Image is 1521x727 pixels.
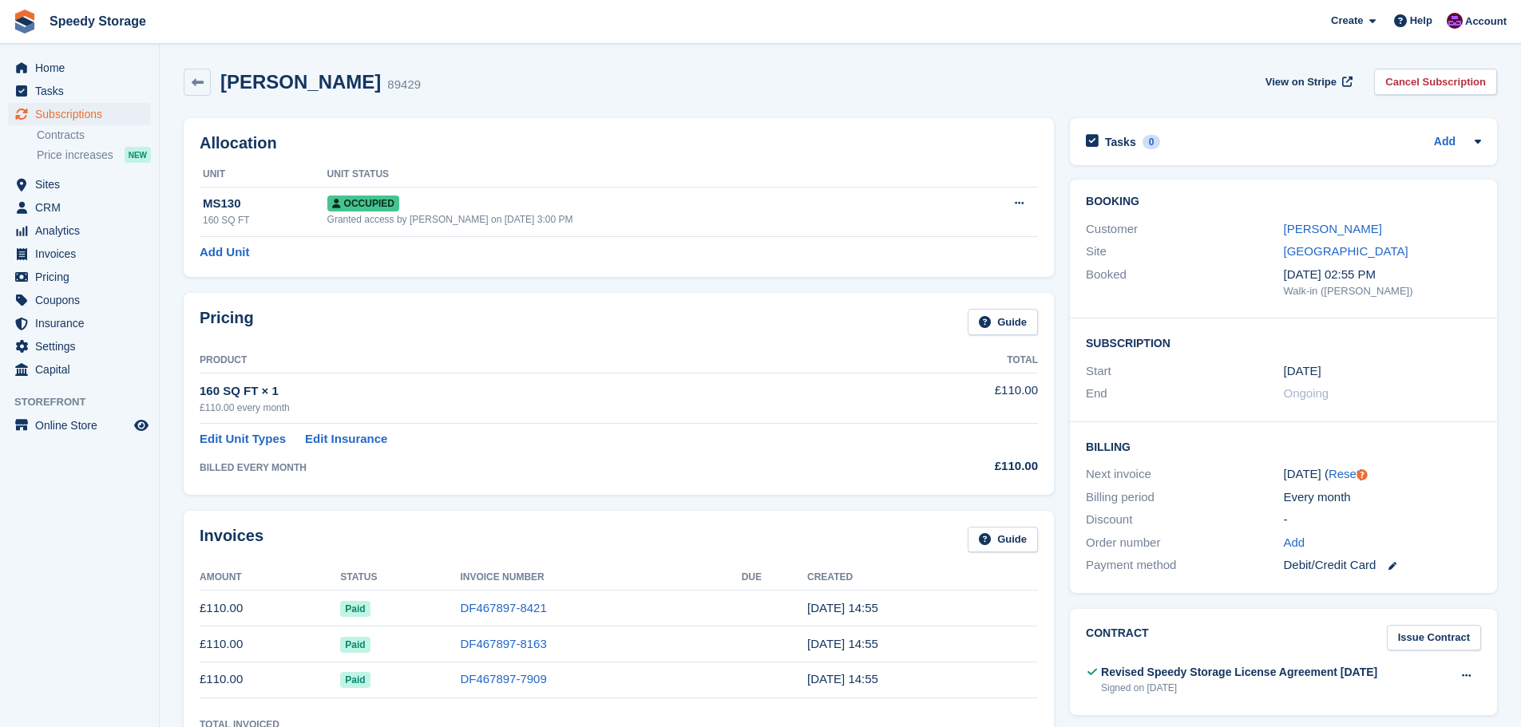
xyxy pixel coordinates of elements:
span: Paid [340,637,370,653]
a: menu [8,312,151,334]
a: Guide [968,309,1038,335]
div: Tooltip anchor [1355,468,1369,482]
td: £110.00 [200,591,340,626]
a: Preview store [132,416,151,435]
span: Create [1331,13,1363,29]
a: Edit Insurance [305,430,387,448]
span: CRM [35,196,131,219]
div: 160 SQ FT [203,213,327,227]
time: 2025-08-05 13:55:31 UTC [807,601,878,614]
div: MS130 [203,195,327,213]
div: Debit/Credit Card [1284,556,1481,575]
span: Analytics [35,219,131,242]
a: menu [8,173,151,196]
span: Subscriptions [35,103,131,125]
span: Paid [340,672,370,688]
div: [DATE] 02:55 PM [1284,266,1481,284]
div: 0 [1143,135,1161,149]
div: £110.00 every month [200,401,881,415]
a: menu [8,219,151,242]
span: Capital [35,358,131,381]
a: Add [1284,534,1305,552]
a: DF467897-7909 [460,672,546,686]
a: menu [8,243,151,265]
time: 2025-07-05 13:55:39 UTC [807,637,878,650]
a: menu [8,414,151,437]
a: DF467897-8163 [460,637,546,650]
div: Discount [1086,511,1283,529]
a: menu [8,335,151,358]
a: [PERSON_NAME] [1284,222,1382,235]
a: [GEOGRAPHIC_DATA] [1284,244,1408,258]
span: Settings [35,335,131,358]
div: Booked [1086,266,1283,299]
td: £110.00 [200,626,340,662]
th: Amount [200,565,340,591]
th: Total [881,348,1038,373]
div: Revised Speedy Storage License Agreement [DATE] [1101,664,1377,681]
span: Ongoing [1284,386,1329,400]
a: menu [8,266,151,288]
div: Walk-in ([PERSON_NAME]) [1284,283,1481,299]
div: Billing period [1086,488,1283,507]
div: - [1284,511,1481,529]
th: Unit [200,162,327,188]
div: Start [1086,362,1283,381]
h2: Booking [1086,196,1481,208]
span: Help [1410,13,1432,29]
th: Invoice Number [460,565,741,591]
a: menu [8,289,151,311]
h2: Tasks [1105,135,1136,149]
span: Online Store [35,414,131,437]
div: Payment method [1086,556,1283,575]
div: Every month [1284,488,1481,507]
a: menu [8,196,151,219]
time: 2025-06-05 13:55:08 UTC [807,672,878,686]
div: End [1086,385,1283,403]
div: BILLED EVERY MONTH [200,460,881,475]
span: Sites [35,173,131,196]
span: Occupied [327,196,399,211]
td: £110.00 [200,662,340,697]
a: menu [8,103,151,125]
div: 160 SQ FT × 1 [200,382,881,401]
h2: Subscription [1086,334,1481,350]
div: 89429 [387,76,421,94]
th: Unit Status [327,162,953,188]
a: Add Unit [200,243,249,262]
a: DF467897-8421 [460,601,546,614]
a: menu [8,57,151,79]
a: Reset [1329,467,1360,480]
span: Insurance [35,312,131,334]
span: Storefront [14,394,159,410]
th: Created [807,565,1038,591]
div: NEW [125,147,151,163]
td: £110.00 [881,373,1038,423]
th: Due [742,565,807,591]
th: Status [340,565,460,591]
a: View on Stripe [1259,69,1356,95]
a: menu [8,80,151,102]
a: Cancel Subscription [1374,69,1497,95]
span: Paid [340,601,370,617]
div: [DATE] ( ) [1284,465,1481,484]
a: menu [8,358,151,381]
div: Order number [1086,534,1283,552]
a: Contracts [37,128,151,143]
time: 2025-06-05 00:00:00 UTC [1284,362,1321,381]
span: View on Stripe [1266,74,1337,90]
div: Site [1086,243,1283,261]
a: Add [1434,133,1456,152]
h2: Pricing [200,309,254,335]
div: Granted access by [PERSON_NAME] on [DATE] 3:00 PM [327,212,953,227]
a: Edit Unit Types [200,430,286,448]
div: £110.00 [881,457,1038,476]
a: Speedy Storage [43,8,152,34]
span: Tasks [35,80,131,102]
a: Issue Contract [1387,625,1481,651]
div: Next invoice [1086,465,1283,484]
a: Guide [968,527,1038,553]
h2: Billing [1086,438,1481,454]
span: Account [1465,14,1507,30]
h2: Allocation [200,134,1038,152]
